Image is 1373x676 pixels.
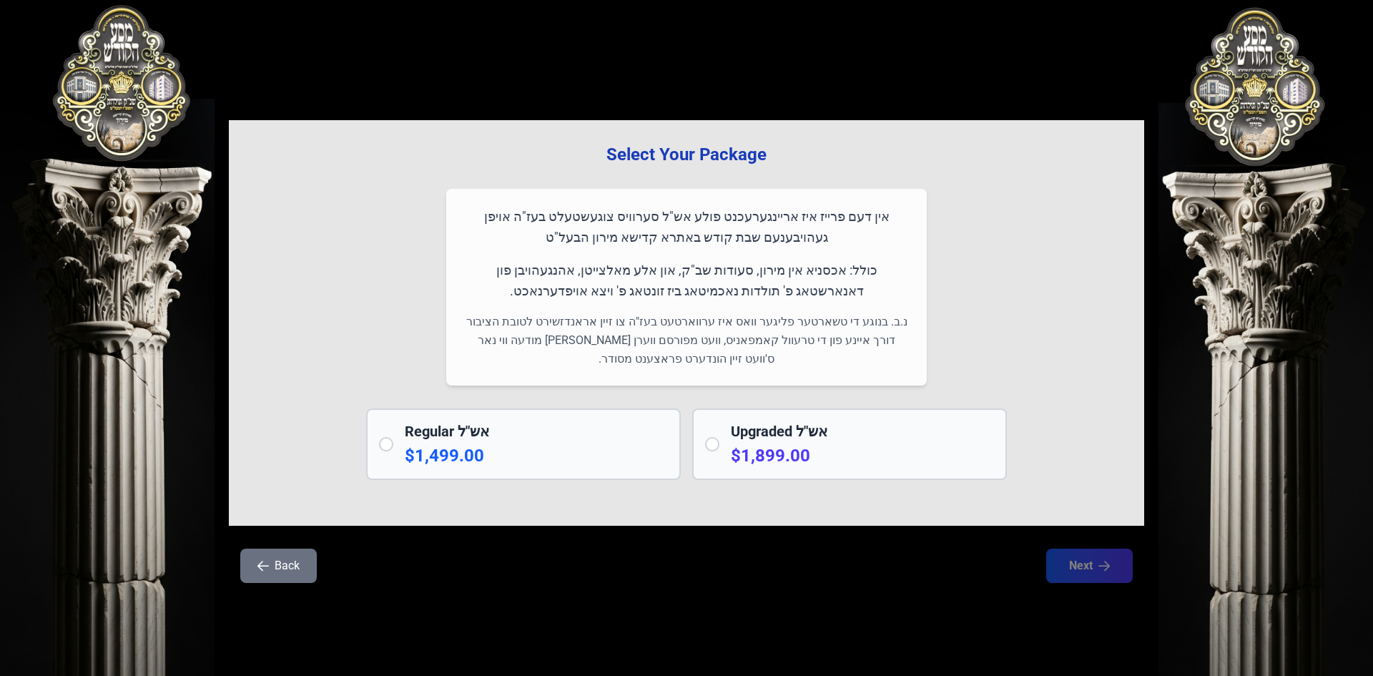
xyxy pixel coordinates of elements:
h2: Upgraded אש"ל [731,421,994,441]
p: אין דעם פרייז איז אריינגערעכנט פולע אש"ל סערוויס צוגעשטעלט בעז"ה אויפן געהויבענעם שבת קודש באתרא ... [463,206,910,248]
p: כולל: אכסניא אין מירון, סעודות שב"ק, און אלע מאלצייטן, אהנגעהויבן פון דאנארשטאג פ' תולדות נאכמיטא... [463,260,910,302]
button: Back [240,549,317,583]
p: נ.ב. בנוגע די טשארטער פליגער וואס איז ערווארטעט בעז"ה צו זיין אראנדזשירט לטובת הציבור דורך איינע ... [463,313,910,368]
p: $1,499.00 [405,444,668,467]
button: Next [1046,549,1133,583]
p: $1,899.00 [731,444,994,467]
h3: Select Your Package [252,143,1121,166]
h2: Regular אש"ל [405,421,668,441]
